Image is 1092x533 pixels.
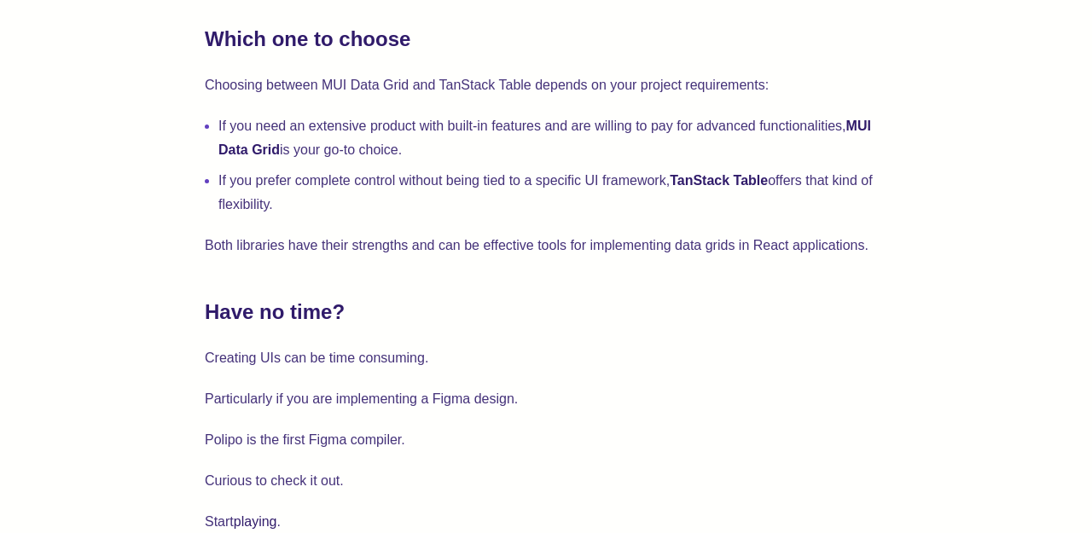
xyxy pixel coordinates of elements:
p: Both libraries have their strengths and can be effective tools for implementing data grids in Rea... [205,234,887,258]
h2: Have no time? [205,298,887,326]
li: If you need an extensive product with built-in features and are willing to pay for advanced funct... [218,114,887,162]
p: Polipo is the first Figma compiler. [205,428,887,452]
p: Creating UIs can be time consuming. [205,346,887,370]
p: Curious to check it out. [205,469,887,493]
li: If you prefer complete control without being tied to a specific UI framework, offers that kind of... [218,169,887,217]
p: Choosing between MUI Data Grid and TanStack Table depends on your project requirements: [205,73,887,97]
a: playing [234,514,277,529]
h2: Which one to choose [205,26,887,53]
strong: TanStack Table [670,173,768,188]
p: Particularly if you are implementing a Figma design. [205,387,887,411]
